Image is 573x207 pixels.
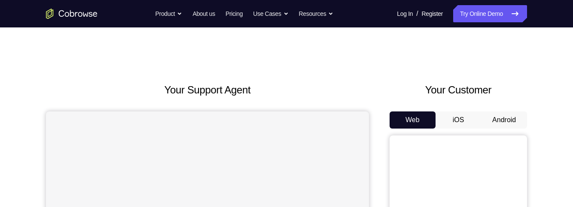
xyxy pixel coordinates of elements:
[481,111,527,129] button: Android
[422,5,443,22] a: Register
[416,9,418,19] span: /
[192,5,215,22] a: About us
[436,111,482,129] button: iOS
[226,5,243,22] a: Pricing
[46,9,98,19] a: Go to the home page
[155,5,183,22] button: Product
[299,5,334,22] button: Resources
[390,82,527,98] h2: Your Customer
[453,5,527,22] a: Try Online Demo
[390,111,436,129] button: Web
[46,82,369,98] h2: Your Support Agent
[397,5,413,22] a: Log In
[253,5,288,22] button: Use Cases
